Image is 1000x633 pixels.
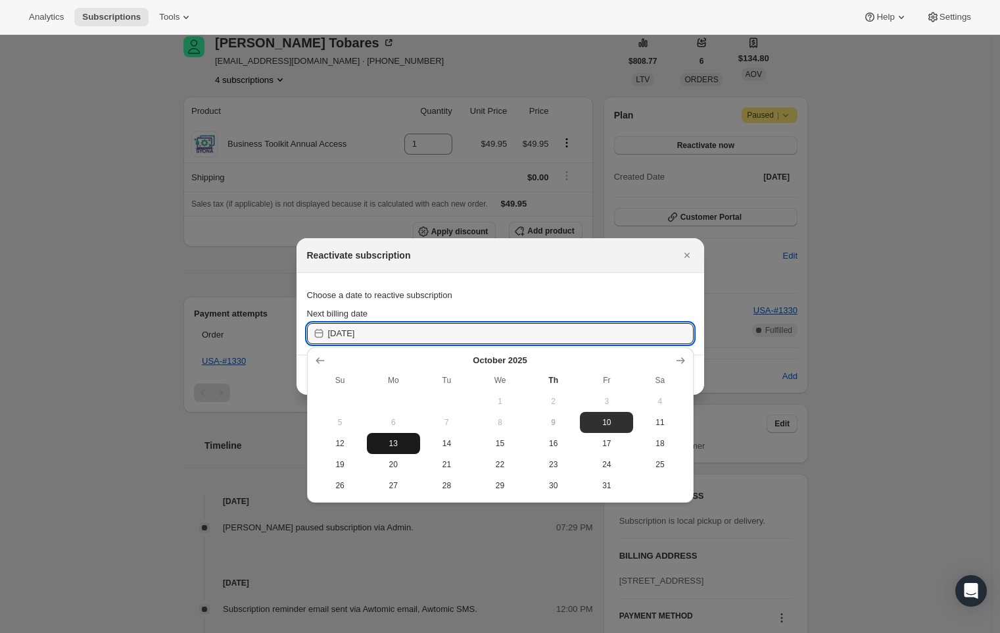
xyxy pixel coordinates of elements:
[21,8,72,26] button: Analytics
[532,417,575,428] span: 9
[479,480,521,491] span: 29
[532,438,575,449] span: 16
[151,8,201,26] button: Tools
[319,480,362,491] span: 26
[367,412,420,433] button: Monday October 6 2025
[473,454,527,475] button: Wednesday October 22 2025
[311,351,329,370] button: Show previous month, September 2025
[585,396,628,407] span: 3
[319,375,362,386] span: Su
[307,284,694,307] div: Choose a date to reactive subscription
[473,475,527,496] button: Wednesday October 29 2025
[372,459,415,470] span: 20
[527,433,580,454] button: Thursday October 16 2025
[473,391,527,412] button: Wednesday October 1 2025
[319,417,362,428] span: 5
[479,375,521,386] span: We
[585,459,628,470] span: 24
[532,396,575,407] span: 2
[527,454,580,475] button: Thursday October 23 2025
[314,412,367,433] button: Sunday October 5 2025
[372,375,415,386] span: Mo
[633,370,686,391] th: Saturday
[307,309,368,318] span: Next billing date
[420,454,473,475] button: Tuesday October 21 2025
[638,396,681,407] span: 4
[367,370,420,391] th: Monday
[372,438,415,449] span: 13
[420,475,473,496] button: Tuesday October 28 2025
[473,412,527,433] button: Wednesday October 8 2025
[314,454,367,475] button: Sunday October 19 2025
[479,438,521,449] span: 15
[319,438,362,449] span: 12
[479,396,521,407] span: 1
[319,459,362,470] span: 19
[425,438,468,449] span: 14
[585,480,628,491] span: 31
[367,433,420,454] button: Monday October 13 2025
[671,351,690,370] button: Show next month, November 2025
[580,370,633,391] th: Friday
[585,417,628,428] span: 10
[425,375,468,386] span: Tu
[74,8,149,26] button: Subscriptions
[532,459,575,470] span: 23
[855,8,915,26] button: Help
[420,433,473,454] button: Tuesday October 14 2025
[580,412,633,433] button: Friday October 10 2025
[29,12,64,22] span: Analytics
[532,480,575,491] span: 30
[314,433,367,454] button: Sunday October 12 2025
[638,375,681,386] span: Sa
[633,454,686,475] button: Saturday October 25 2025
[425,459,468,470] span: 21
[633,412,686,433] button: Saturday October 11 2025
[314,370,367,391] th: Sunday
[527,412,580,433] button: Today Thursday October 9 2025
[473,433,527,454] button: Wednesday October 15 2025
[527,391,580,412] button: Thursday October 2 2025
[425,480,468,491] span: 28
[82,12,141,22] span: Subscriptions
[314,475,367,496] button: Sunday October 26 2025
[585,438,628,449] span: 17
[420,370,473,391] th: Tuesday
[527,370,580,391] th: Thursday
[633,391,686,412] button: Saturday October 4 2025
[479,417,521,428] span: 8
[532,375,575,386] span: Th
[372,480,415,491] span: 27
[473,370,527,391] th: Wednesday
[527,475,580,496] button: Thursday October 30 2025
[638,438,681,449] span: 18
[940,12,971,22] span: Settings
[633,433,686,454] button: Saturday October 18 2025
[420,412,473,433] button: Tuesday October 7 2025
[159,12,179,22] span: Tools
[918,8,979,26] button: Settings
[580,433,633,454] button: Friday October 17 2025
[585,375,628,386] span: Fr
[580,454,633,475] button: Friday October 24 2025
[678,246,696,265] button: Close
[876,12,894,22] span: Help
[425,417,468,428] span: 7
[580,475,633,496] button: Friday October 31 2025
[638,459,681,470] span: 25
[479,459,521,470] span: 22
[307,249,411,262] h2: Reactivate subscription
[367,454,420,475] button: Monday October 20 2025
[372,417,415,428] span: 6
[367,475,420,496] button: Monday October 27 2025
[638,417,681,428] span: 11
[955,575,987,607] div: Open Intercom Messenger
[580,391,633,412] button: Friday October 3 2025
